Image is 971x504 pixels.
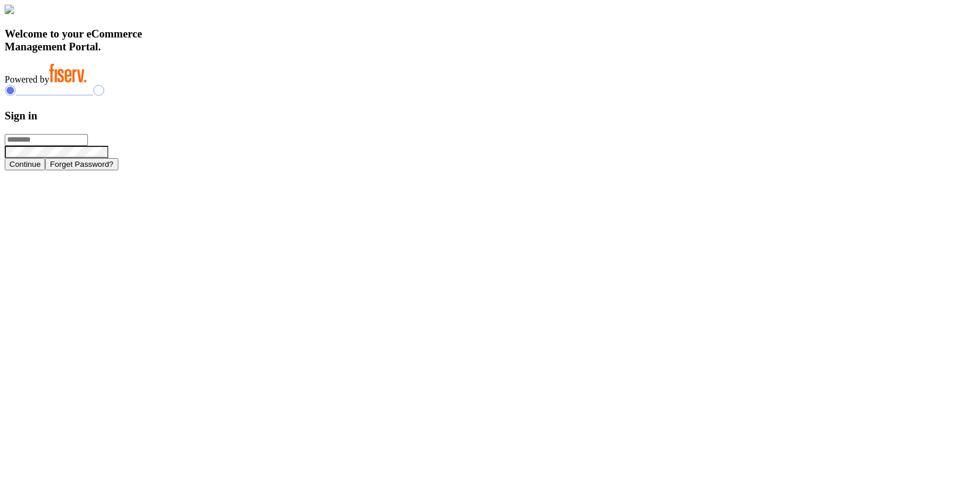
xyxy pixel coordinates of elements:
button: Continue [5,158,45,170]
h3: Sign in [5,109,966,122]
img: card_Illustration.svg [5,5,14,14]
button: Forget Password? [45,158,118,170]
span: Powered by [5,74,49,84]
h3: Welcome to your eCommerce Management Portal. [5,28,966,53]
